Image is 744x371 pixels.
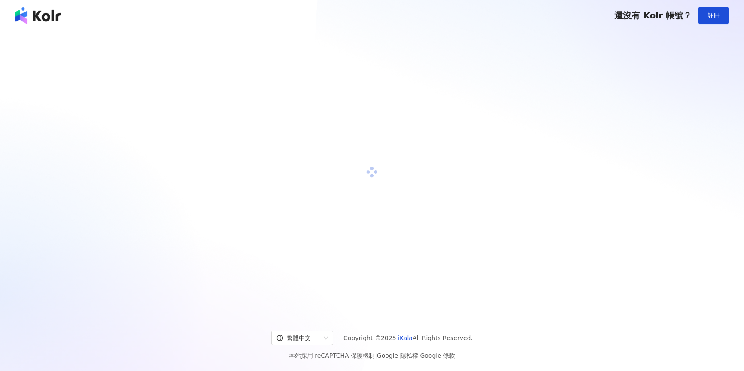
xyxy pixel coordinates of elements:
[614,10,692,21] span: 還沒有 Kolr 帳號？
[15,7,61,24] img: logo
[420,352,455,359] a: Google 條款
[343,333,473,343] span: Copyright © 2025 All Rights Reserved.
[377,352,418,359] a: Google 隱私權
[418,352,420,359] span: |
[375,352,377,359] span: |
[708,12,720,19] span: 註冊
[698,7,729,24] button: 註冊
[289,350,455,361] span: 本站採用 reCAPTCHA 保護機制
[398,335,413,341] a: iKala
[276,331,320,345] div: 繁體中文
